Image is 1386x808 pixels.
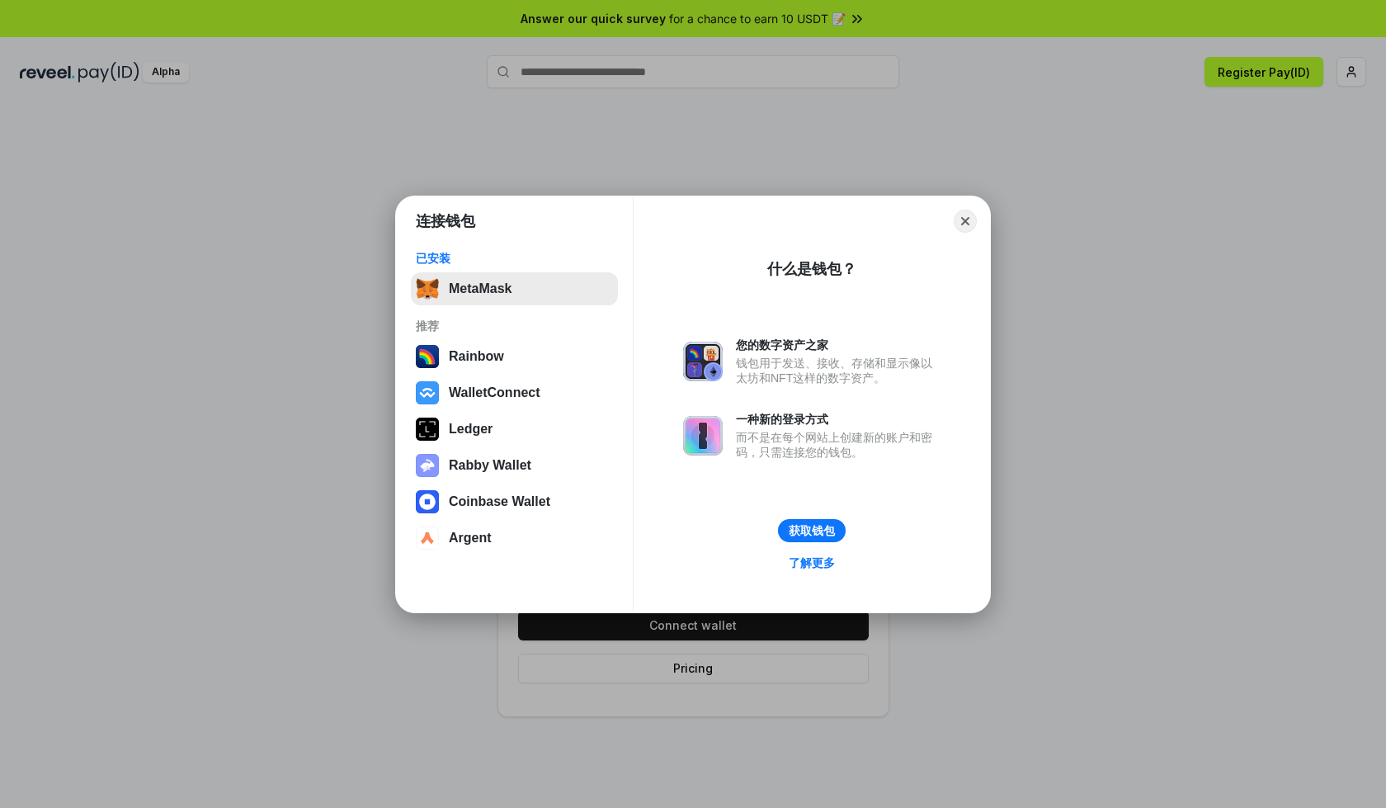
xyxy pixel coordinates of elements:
[449,494,550,509] div: Coinbase Wallet
[416,211,475,231] h1: 连接钱包
[416,251,613,266] div: 已安装
[416,345,439,368] img: svg+xml,%3Csvg%20width%3D%22120%22%20height%3D%22120%22%20viewBox%3D%220%200%20120%20120%22%20fil...
[411,522,618,555] button: Argent
[789,523,835,538] div: 获取钱包
[416,319,613,333] div: 推荐
[449,385,540,400] div: WalletConnect
[411,413,618,446] button: Ledger
[416,490,439,513] img: svg+xml,%3Csvg%20width%3D%2228%22%20height%3D%2228%22%20viewBox%3D%220%200%2028%2028%22%20fill%3D...
[789,555,835,570] div: 了解更多
[416,418,439,441] img: svg+xml,%3Csvg%20xmlns%3D%22http%3A%2F%2Fwww.w3.org%2F2000%2Fsvg%22%20width%3D%2228%22%20height%3...
[411,449,618,482] button: Rabby Wallet
[778,519,846,542] button: 获取钱包
[416,527,439,550] img: svg+xml,%3Csvg%20width%3D%2228%22%20height%3D%2228%22%20viewBox%3D%220%200%2028%2028%22%20fill%3D...
[683,416,723,456] img: svg+xml,%3Csvg%20xmlns%3D%22http%3A%2F%2Fwww.w3.org%2F2000%2Fsvg%22%20fill%3D%22none%22%20viewBox...
[449,349,504,364] div: Rainbow
[411,485,618,518] button: Coinbase Wallet
[683,342,723,381] img: svg+xml,%3Csvg%20xmlns%3D%22http%3A%2F%2Fwww.w3.org%2F2000%2Fsvg%22%20fill%3D%22none%22%20viewBox...
[411,272,618,305] button: MetaMask
[736,430,940,460] div: 而不是在每个网站上创建新的账户和密码，只需连接您的钱包。
[736,356,940,385] div: 钱包用于发送、接收、存储和显示像以太坊和NFT这样的数字资产。
[954,210,977,233] button: Close
[449,531,492,546] div: Argent
[449,281,511,296] div: MetaMask
[767,259,856,279] div: 什么是钱包？
[416,381,439,404] img: svg+xml,%3Csvg%20width%3D%2228%22%20height%3D%2228%22%20viewBox%3D%220%200%2028%2028%22%20fill%3D...
[736,412,940,427] div: 一种新的登录方式
[449,458,531,473] div: Rabby Wallet
[736,338,940,352] div: 您的数字资产之家
[416,454,439,477] img: svg+xml,%3Csvg%20xmlns%3D%22http%3A%2F%2Fwww.w3.org%2F2000%2Fsvg%22%20fill%3D%22none%22%20viewBox...
[411,340,618,373] button: Rainbow
[779,552,845,574] a: 了解更多
[416,277,439,300] img: svg+xml,%3Csvg%20fill%3D%22none%22%20height%3D%2233%22%20viewBox%3D%220%200%2035%2033%22%20width%...
[449,422,493,437] div: Ledger
[411,376,618,409] button: WalletConnect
